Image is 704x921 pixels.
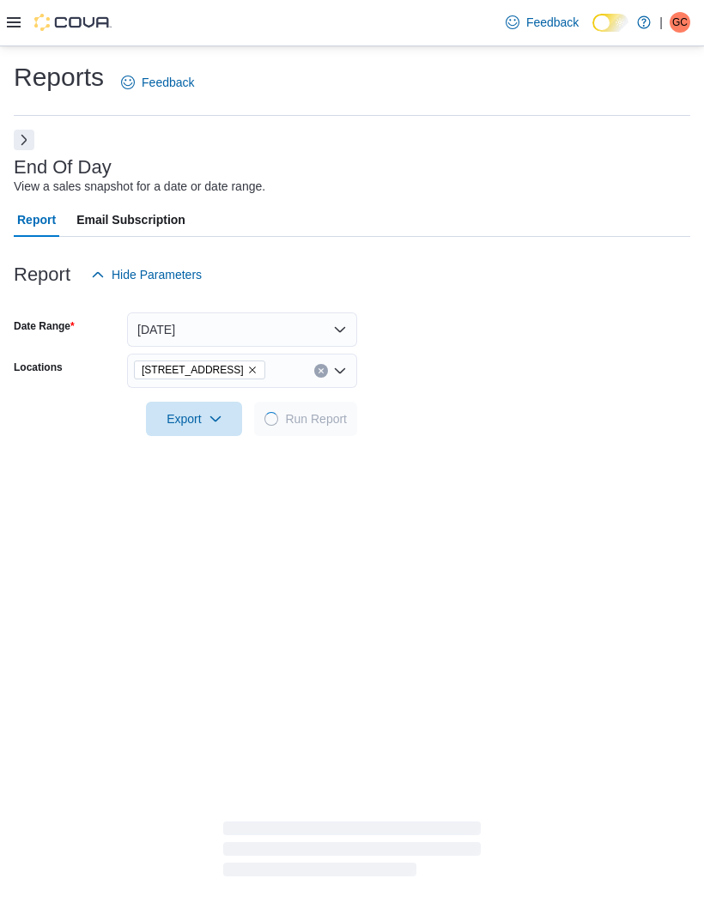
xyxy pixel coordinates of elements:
button: Open list of options [333,364,347,378]
span: GC [672,12,688,33]
span: Feedback [526,14,579,31]
label: Date Range [14,319,75,333]
div: View a sales snapshot for a date or date range. [14,178,265,196]
span: Dark Mode [592,32,593,33]
label: Locations [14,361,63,374]
h3: End Of Day [14,157,112,178]
button: Next [14,130,34,150]
button: Remove 15191 Yonge St. from selection in this group [247,365,258,375]
span: 15191 Yonge St. [134,361,265,379]
div: Gianfranco Catalano [670,12,690,33]
button: Clear input [314,364,328,378]
span: [STREET_ADDRESS] [142,361,244,379]
span: Feedback [142,74,194,91]
h1: Reports [14,60,104,94]
span: Loading [264,412,278,426]
input: Dark Mode [592,14,628,32]
button: [DATE] [127,312,357,347]
span: Run Report [285,410,347,427]
span: Export [156,402,232,436]
h3: Report [14,264,70,285]
p: | [659,12,663,33]
span: Email Subscription [76,203,185,237]
button: Hide Parameters [84,258,209,292]
span: Report [17,203,56,237]
a: Feedback [114,65,201,100]
button: Export [146,402,242,436]
span: Loading [223,825,481,880]
button: LoadingRun Report [254,402,357,436]
span: Hide Parameters [112,266,202,283]
img: Cova [34,14,112,31]
a: Feedback [499,5,586,39]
